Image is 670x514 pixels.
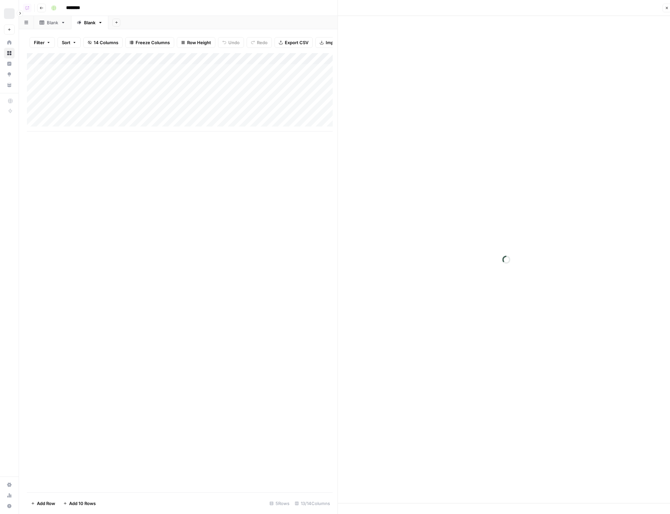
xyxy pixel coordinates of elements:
button: Add Row [27,498,59,509]
button: Filter [30,37,55,48]
button: Row Height [177,37,215,48]
span: Freeze Columns [136,39,170,46]
span: Add 10 Rows [69,500,96,507]
div: Blank [47,19,58,26]
span: Add Row [37,500,55,507]
a: Your Data [4,80,15,90]
span: 14 Columns [94,39,118,46]
button: Export CSV [275,37,313,48]
a: Insights [4,58,15,69]
a: Home [4,37,15,48]
button: Redo [247,37,272,48]
span: Row Height [187,39,211,46]
button: Undo [218,37,244,48]
span: Import CSV [326,39,350,46]
span: Sort [62,39,70,46]
div: Blank [84,19,95,26]
button: Help + Support [4,501,15,511]
button: Import CSV [315,37,354,48]
a: Settings [4,479,15,490]
a: Usage [4,490,15,501]
a: Browse [4,48,15,58]
span: Redo [257,39,268,46]
span: Export CSV [285,39,308,46]
a: Opportunities [4,69,15,80]
a: Blank [34,16,71,29]
div: 13/14 Columns [292,498,333,509]
span: Filter [34,39,45,46]
div: 5 Rows [267,498,292,509]
button: 14 Columns [83,37,123,48]
button: Sort [57,37,81,48]
span: Undo [228,39,240,46]
button: Add 10 Rows [59,498,100,509]
a: Blank [71,16,108,29]
button: Freeze Columns [125,37,174,48]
